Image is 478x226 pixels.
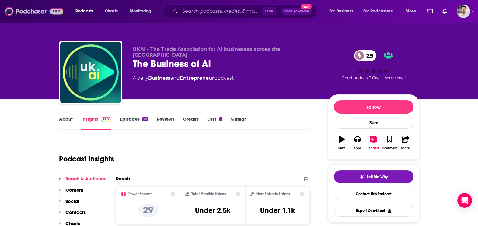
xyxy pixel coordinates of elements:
[260,206,295,215] h3: Under 1.1k
[180,75,214,81] a: Entrepreneur
[195,206,230,215] h3: Under 2.5k
[334,205,413,217] button: Export One-Sheet
[301,4,312,9] span: New
[142,117,148,121] div: 29
[128,192,152,196] h2: Power Score™
[65,209,86,215] p: Contacts
[81,116,111,130] a: InsightsPodchaser Pro
[130,7,151,16] span: Monitoring
[425,6,435,16] a: Show notifications dropdown
[359,6,401,16] button: open menu
[328,46,419,84] div: 29Good podcast? Give it some love!
[440,6,449,16] a: Show notifications dropdown
[457,5,470,18] img: User Profile
[231,116,246,130] a: Similar
[359,175,364,179] img: tell me why sparkle
[65,187,83,193] p: Content
[457,5,470,18] span: Logged in as sam_beutlerink
[116,176,130,182] h2: Reach
[59,176,106,187] button: Reach & Audience
[59,116,73,130] a: About
[360,50,376,61] span: 29
[5,5,63,17] img: Podchaser - Follow, Share and Rate Podcasts
[281,8,312,15] button: Open AdvancedNew
[101,6,121,16] a: Charts
[75,7,93,16] span: Podcasts
[350,132,365,154] button: Apps
[157,116,174,130] a: Reviews
[329,7,353,16] span: For Business
[334,132,350,154] button: Play
[71,6,101,16] button: open menu
[169,4,323,18] div: Search podcasts, credits, & more...
[170,75,180,81] span: and
[105,7,118,16] span: Charts
[368,147,379,150] div: Added
[401,6,424,16] button: open menu
[334,100,413,114] button: Follow
[65,176,106,182] p: Reach & Audience
[133,75,234,82] div: A daily podcast
[101,117,111,122] img: Podchaser Pro
[382,132,397,154] button: Bookmark
[133,46,280,58] span: UKAI - The Trade Association for AI businesses across the [GEOGRAPHIC_DATA]
[367,175,388,179] span: Tell Me Why
[125,6,159,16] button: open menu
[334,116,413,129] div: Rate
[256,192,290,196] h2: New Episode Listens
[262,7,276,15] span: Ctrl K
[334,188,413,200] a: Contact This Podcast
[120,116,148,130] a: Episodes29
[382,147,396,150] div: Bookmark
[183,116,199,130] a: Credits
[138,204,158,217] p: 29
[148,75,170,81] a: Business
[354,50,376,61] a: 29
[59,187,83,198] button: Content
[59,209,86,221] button: Contacts
[191,192,226,196] h2: Total Monthly Listens
[334,170,413,183] button: tell me why sparkleTell Me Why
[365,132,381,154] button: Added
[325,6,361,16] button: open menu
[354,147,361,150] div: Apps
[457,5,470,18] button: Show profile menu
[363,7,393,16] span: For Podcasters
[457,193,472,208] div: Open Intercom Messenger
[338,147,345,150] div: Play
[219,117,222,121] div: 1
[59,198,79,210] button: Social
[60,42,121,103] img: The Business of AI
[65,198,79,204] p: Social
[397,132,413,154] button: Share
[406,7,416,16] span: More
[284,10,309,13] span: Open Advanced
[342,76,406,80] span: Good podcast? Give it some love!
[401,147,410,150] div: Share
[207,116,222,130] a: Lists1
[59,154,114,164] h1: Podcast Insights
[180,6,262,16] input: Search podcasts, credits, & more...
